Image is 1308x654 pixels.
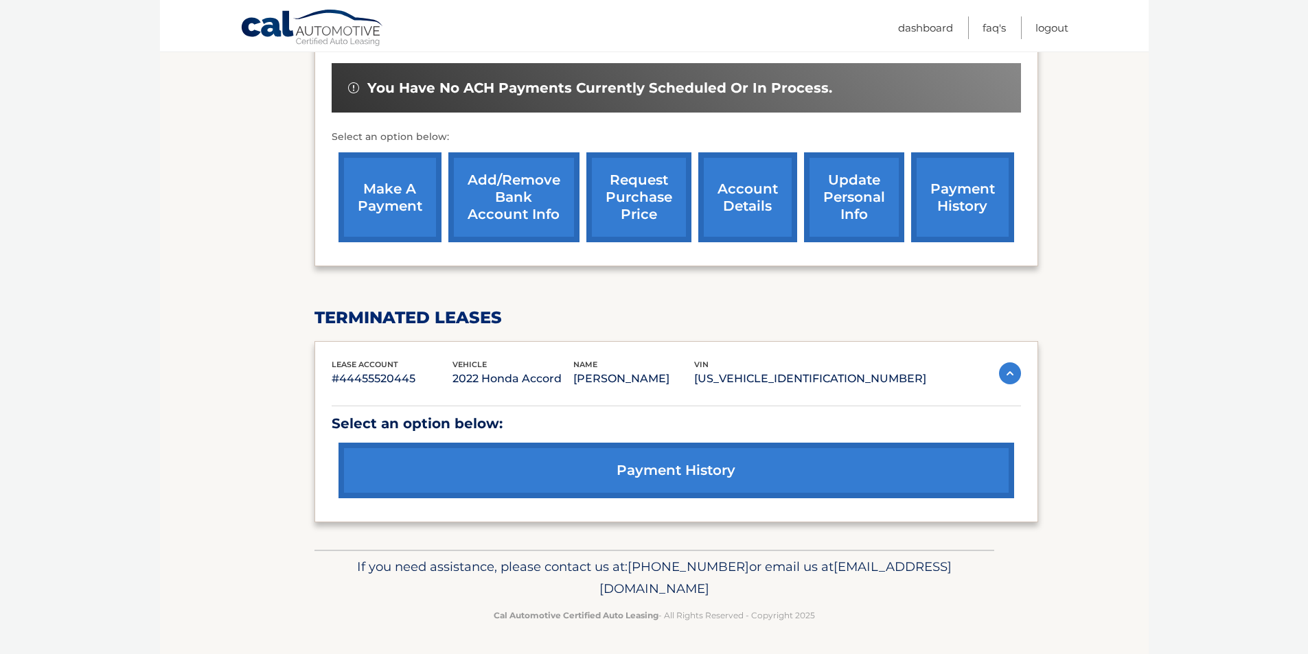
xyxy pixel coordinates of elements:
[323,608,985,622] p: - All Rights Reserved - Copyright 2025
[332,412,1021,436] p: Select an option below:
[694,360,709,369] span: vin
[628,559,749,574] span: [PHONE_NUMBER]
[339,443,1014,498] a: payment history
[573,369,694,388] p: [PERSON_NAME]
[348,82,359,93] img: alert-white.svg
[999,362,1021,384] img: accordion-active.svg
[323,556,985,600] p: If you need assistance, please contact us at: or email us at
[911,152,1014,242] a: payment history
[1035,16,1068,39] a: Logout
[898,16,953,39] a: Dashboard
[314,307,1038,328] h2: terminated leases
[452,360,487,369] span: vehicle
[599,559,952,596] span: [EMAIL_ADDRESS][DOMAIN_NAME]
[332,129,1021,145] p: Select an option below:
[448,152,580,242] a: Add/Remove bank account info
[452,369,573,388] p: 2022 Honda Accord
[339,152,441,242] a: make a payment
[694,369,926,388] p: [US_VEHICLE_IDENTIFICATION_NUMBER]
[367,80,832,97] span: You have no ACH payments currently scheduled or in process.
[332,360,398,369] span: lease account
[983,16,1006,39] a: FAQ's
[804,152,904,242] a: update personal info
[240,9,385,49] a: Cal Automotive
[698,152,797,242] a: account details
[332,369,452,388] p: #44455520445
[586,152,691,242] a: request purchase price
[573,360,597,369] span: name
[494,610,658,620] strong: Cal Automotive Certified Auto Leasing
